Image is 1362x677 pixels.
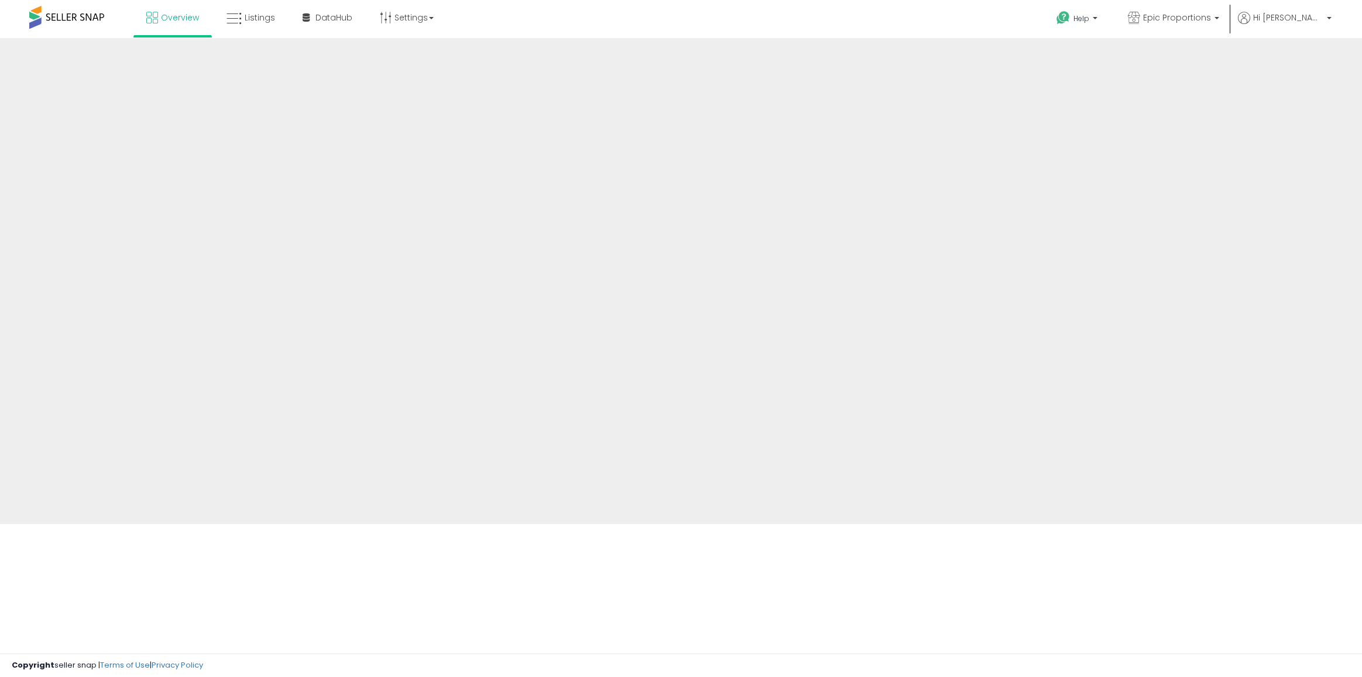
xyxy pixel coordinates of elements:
span: DataHub [315,12,352,23]
i: Get Help [1056,11,1071,25]
span: Listings [245,12,275,23]
span: Epic Proportions [1143,12,1211,23]
span: Overview [161,12,199,23]
a: Hi [PERSON_NAME] [1238,12,1332,38]
a: Help [1047,2,1109,38]
span: Help [1073,13,1089,23]
span: Hi [PERSON_NAME] [1253,12,1323,23]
